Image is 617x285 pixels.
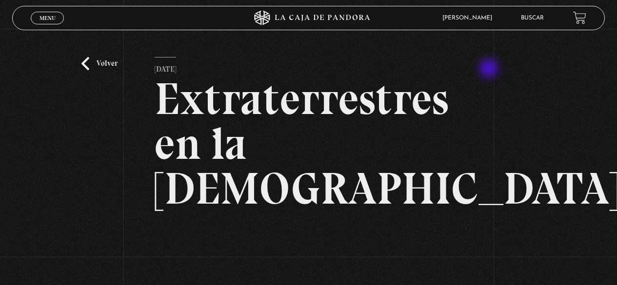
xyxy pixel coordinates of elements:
[521,15,544,21] a: Buscar
[155,57,176,76] p: [DATE]
[81,57,118,70] a: Volver
[155,76,462,211] h2: Extraterrestres en la [DEMOGRAPHIC_DATA]
[40,15,56,21] span: Menu
[438,15,502,21] span: [PERSON_NAME]
[36,23,59,30] span: Cerrar
[573,11,586,24] a: View your shopping cart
